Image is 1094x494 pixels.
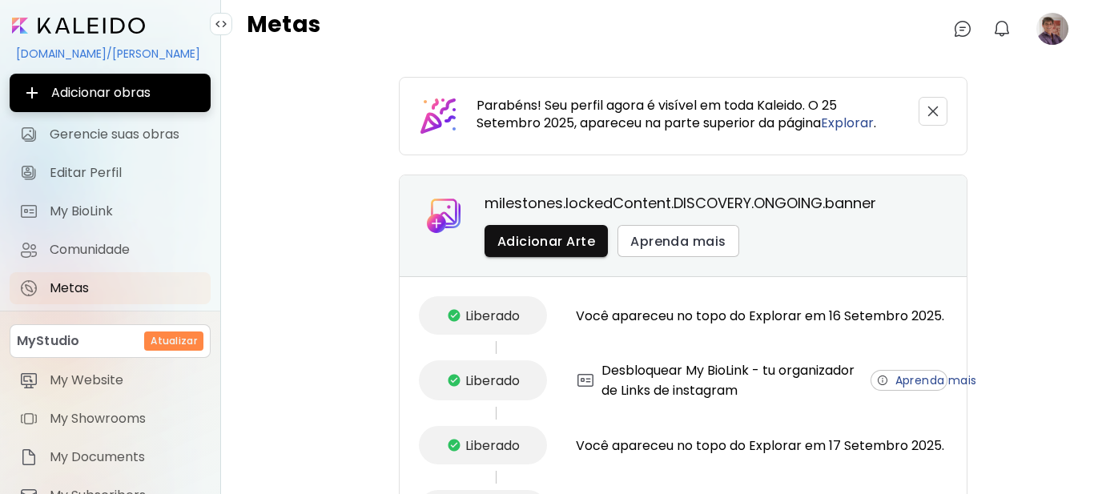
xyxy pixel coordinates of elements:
span: Adicionar Arte [497,233,595,250]
img: Gerencie suas obras icon [19,125,38,144]
span: Adicionar obras [22,83,198,102]
button: bellIcon [988,15,1016,42]
a: Editar Perfil iconEditar Perfil [10,157,211,189]
span: Aprenda mais [876,372,943,389]
img: Comunidade icon [19,240,38,259]
a: itemMy Showrooms [10,403,211,435]
a: itemMy Website [10,364,211,396]
img: bellIcon [992,19,1012,38]
img: item [19,371,38,390]
img: KALEIDO_CARD [576,371,595,390]
h5: milestones.lockedContent.DISCOVERY.ONGOING.banner [485,195,876,212]
h4: Metas [247,13,320,45]
a: Comunidade iconComunidade [10,234,211,266]
span: My Showrooms [50,411,201,427]
div: [DOMAIN_NAME]/[PERSON_NAME] [10,40,211,67]
button: closeIcon [919,97,947,126]
span: Metas [50,280,201,296]
span: Você apareceu no topo do Explorar em 17 Setembro 2025. [576,436,944,456]
a: itemMy Documents [10,441,211,473]
button: Aprenda mais [871,370,948,391]
img: Metas icon [19,279,38,298]
h5: Parabéns! Seu perfil agora é visível em toda Kaleido. O 25 Setembro 2025, apareceu na parte super... [477,97,900,135]
span: Aprenda mais [630,233,726,250]
button: Adicionar obras [10,74,211,112]
img: chatIcon [953,19,972,38]
span: Desbloquear My BioLink - tu organizador de Links de instagram [601,360,859,400]
img: My BioLink icon [19,202,38,221]
span: Você apareceu no topo do Explorar em 16 Setembro 2025. [576,306,944,326]
h6: Atualizar [151,334,197,348]
img: collapse [215,18,227,30]
img: item [19,448,38,467]
img: checkmark [448,309,461,322]
a: completeMetas iconMetas [10,272,211,304]
img: checkmark [448,374,461,387]
span: Liberado [465,436,520,456]
span: Liberado [465,306,520,326]
span: My Website [50,372,201,388]
span: Liberado [465,371,520,391]
a: Explorar [821,114,874,132]
span: My BioLink [50,203,201,219]
button: Adicionar Arte [485,225,608,257]
button: Aprenda mais [617,225,739,257]
img: checkmark [448,439,461,452]
a: Gerencie suas obras iconGerencie suas obras [10,118,211,151]
a: completeMy BioLink iconMy BioLink [10,195,211,227]
p: MyStudio [17,331,79,351]
span: Comunidade [50,242,201,258]
img: closeIcon [927,106,939,117]
span: Editar Perfil [50,165,201,181]
span: My Documents [50,449,201,465]
img: item [19,409,38,428]
img: Editar Perfil icon [19,163,38,183]
span: Gerencie suas obras [50,127,201,143]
